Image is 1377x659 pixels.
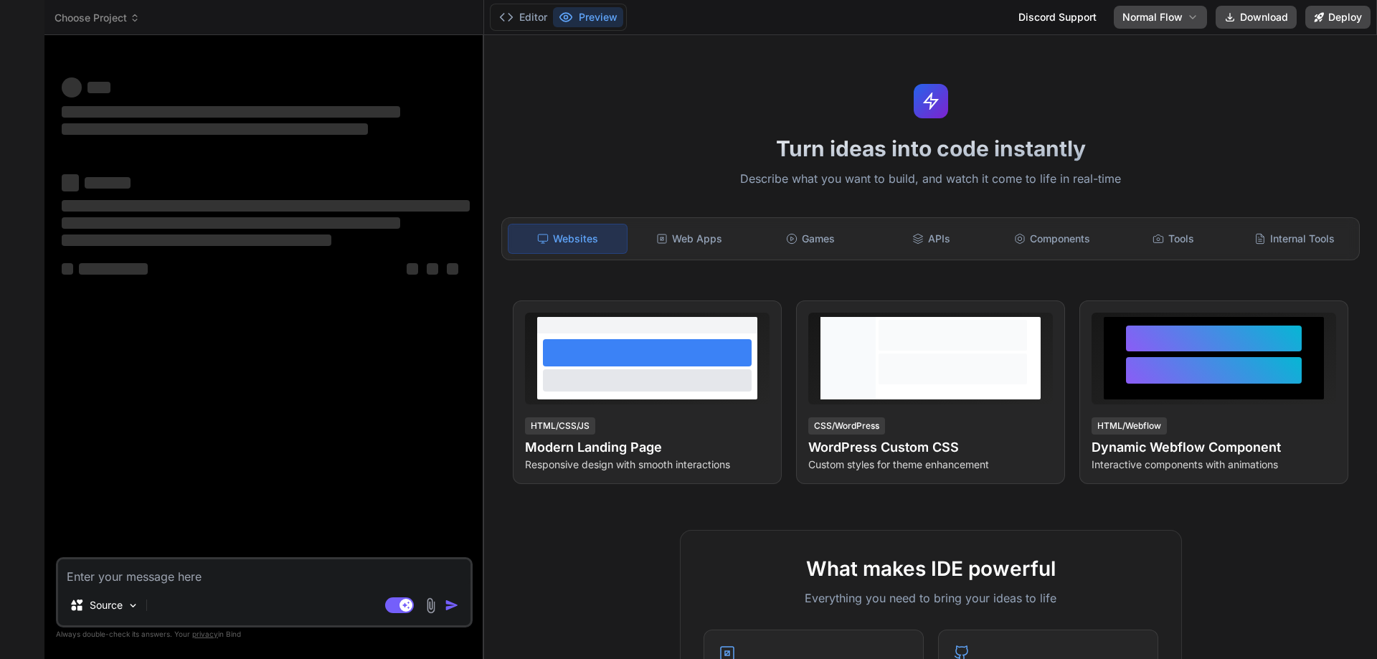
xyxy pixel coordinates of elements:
[62,217,400,229] span: ‌
[62,123,368,135] span: ‌
[525,417,595,435] div: HTML/CSS/JS
[1092,437,1336,457] h4: Dynamic Webflow Component
[56,627,473,641] p: Always double-check its answers. Your in Bind
[447,263,458,275] span: ‌
[1092,457,1336,472] p: Interactive components with animations
[85,177,131,189] span: ‌
[493,7,553,27] button: Editor
[62,77,82,98] span: ‌
[1092,417,1167,435] div: HTML/Webflow
[79,263,148,275] span: ‌
[62,234,331,246] span: ‌
[192,630,218,638] span: privacy
[1010,6,1105,29] div: Discord Support
[993,224,1112,254] div: Components
[445,598,459,612] img: icon
[407,263,418,275] span: ‌
[427,263,438,275] span: ‌
[872,224,990,254] div: APIs
[1115,224,1233,254] div: Tools
[525,457,770,472] p: Responsive design with smooth interactions
[1114,6,1207,29] button: Normal Flow
[1122,10,1183,24] span: Normal Flow
[62,200,470,212] span: ‌
[55,11,140,25] span: Choose Project
[422,597,439,614] img: attachment
[525,437,770,457] h4: Modern Landing Page
[704,589,1158,607] p: Everything you need to bring your ideas to life
[62,106,400,118] span: ‌
[87,82,110,93] span: ‌
[1305,6,1371,29] button: Deploy
[62,263,73,275] span: ‌
[1216,6,1297,29] button: Download
[127,599,139,612] img: Pick Models
[808,437,1053,457] h4: WordPress Custom CSS
[493,136,1368,161] h1: Turn ideas into code instantly
[1235,224,1353,254] div: Internal Tools
[62,174,79,191] span: ‌
[808,457,1053,472] p: Custom styles for theme enhancement
[704,554,1158,584] h2: What makes IDE powerful
[630,224,749,254] div: Web Apps
[90,598,123,612] p: Source
[493,170,1368,189] p: Describe what you want to build, and watch it come to life in real-time
[553,7,623,27] button: Preview
[508,224,628,254] div: Websites
[752,224,870,254] div: Games
[808,417,885,435] div: CSS/WordPress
